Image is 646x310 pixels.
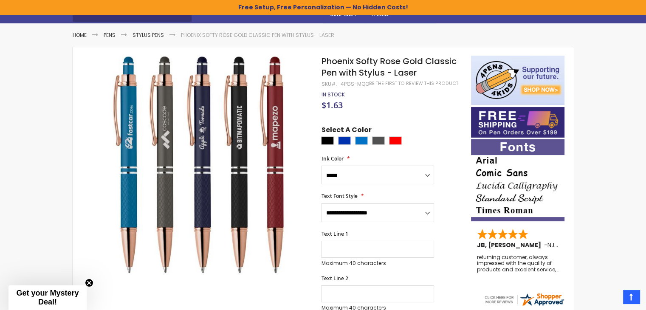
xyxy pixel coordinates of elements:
div: Gunmetal [372,136,385,145]
img: Phoenix Softy Rose Gold Classic Pen with Stylus - Laser [89,55,310,275]
img: 4pens 4 kids [471,56,564,105]
button: Close teaser [85,279,93,287]
span: Text Line 2 [321,275,348,282]
div: Get your Mystery Deal!Close teaser [8,285,87,310]
div: Red [389,136,402,145]
li: Phoenix Softy Rose Gold Classic Pen with Stylus - Laser [181,32,334,39]
div: Blue [338,136,351,145]
span: Text Line 1 [321,230,348,237]
div: Black [321,136,334,145]
span: JB, [PERSON_NAME] [477,241,544,249]
span: Text Font Style [321,192,357,200]
span: Get your Mystery Deal! [16,289,79,306]
span: Ink Color [321,155,343,162]
span: - , [544,241,618,249]
span: $1.63 [321,99,342,111]
span: NJ [547,241,558,249]
a: Be the first to review this product [369,80,458,87]
span: In stock [321,91,344,98]
img: Free shipping on orders over $199 [471,107,564,138]
a: Pens [104,31,116,39]
strong: SKU [321,80,337,87]
a: Stylus Pens [133,31,164,39]
div: Availability [321,91,344,98]
span: Select A Color [321,125,371,137]
p: Maximum 40 characters [321,260,434,267]
span: Phoenix Softy Rose Gold Classic Pen with Stylus - Laser [321,55,456,79]
div: Blue Light [355,136,368,145]
div: 4PGS-MQO [340,81,369,87]
img: font-personalization-examples [471,139,564,221]
a: Home [73,31,87,39]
